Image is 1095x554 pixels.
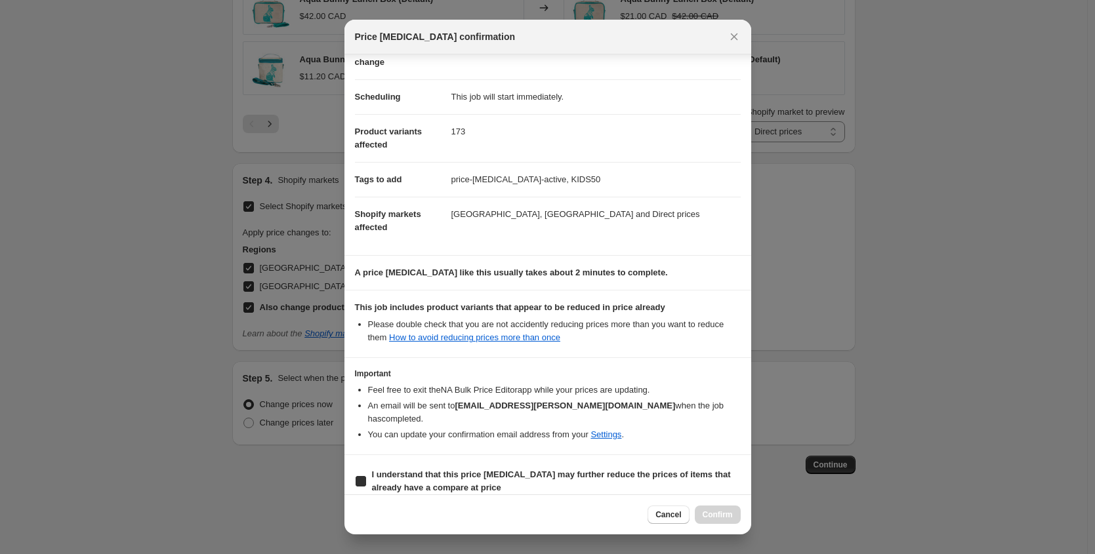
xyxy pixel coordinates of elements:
li: You can update your confirmation email address from your . [368,428,741,441]
b: This job includes product variants that appear to be reduced in price already [355,302,665,312]
b: [EMAIL_ADDRESS][PERSON_NAME][DOMAIN_NAME] [455,401,675,410]
h3: Important [355,368,741,379]
dd: This job will start immediately. [451,79,741,114]
span: Shopify markets affected [355,209,421,232]
li: Please double check that you are not accidently reducing prices more than you want to reduce them [368,318,741,344]
dd: 173 [451,114,741,149]
dd: [GEOGRAPHIC_DATA], [GEOGRAPHIC_DATA] and Direct prices [451,197,741,231]
dd: price-[MEDICAL_DATA]-active, KIDS50 [451,162,741,197]
b: I understand that this price [MEDICAL_DATA] may further reduce the prices of items that already h... [372,469,731,492]
span: Product variants affected [355,127,423,149]
a: Settings [590,429,621,439]
b: A price [MEDICAL_DATA] like this usually takes about 2 minutes to complete. [355,267,668,277]
li: An email will be sent to when the job has completed . [368,399,741,425]
button: Cancel [648,505,689,524]
span: Price [MEDICAL_DATA] confirmation [355,30,516,43]
span: Scheduling [355,92,401,102]
span: Cancel [655,509,681,520]
span: Tags to add [355,174,402,184]
button: Close [725,28,743,46]
a: How to avoid reducing prices more than once [389,332,560,342]
li: Feel free to exit the NA Bulk Price Editor app while your prices are updating. [368,384,741,397]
